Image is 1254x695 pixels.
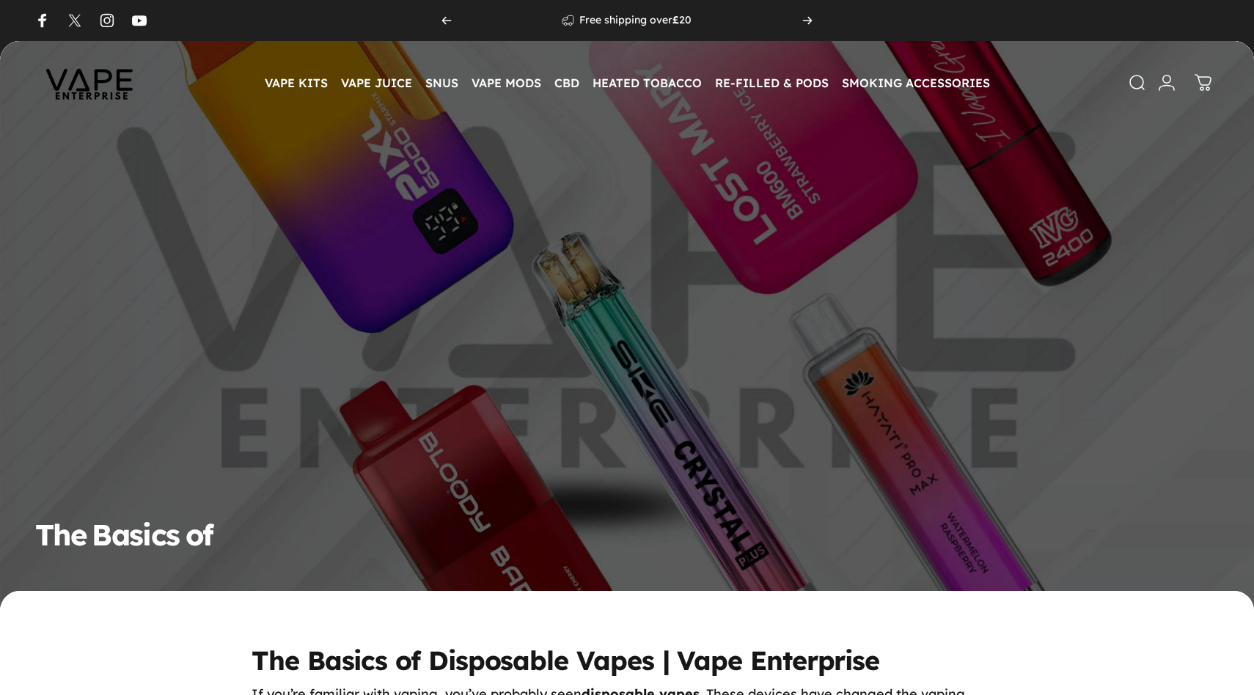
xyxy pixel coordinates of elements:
summary: VAPE MODS [465,67,548,98]
summary: RE-FILLED & PODS [708,67,835,98]
animate-element: The [35,520,86,549]
summary: HEATED TOBACCO [586,67,708,98]
summary: SNUS [419,67,465,98]
h2: The Basics of Disposable Vapes | Vape Enterprise [252,644,1002,678]
animate-element: Basics [92,520,179,549]
animate-element: of [186,520,213,549]
summary: VAPE KITS [258,67,334,98]
summary: CBD [548,67,586,98]
strong: £ [672,13,679,26]
p: Free shipping over 20 [579,14,692,27]
img: Vape Enterprise [23,48,155,117]
nav: Primary [258,67,997,98]
summary: VAPE JUICE [334,67,419,98]
summary: SMOKING ACCESSORIES [835,67,997,98]
a: 0 items [1187,67,1220,99]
